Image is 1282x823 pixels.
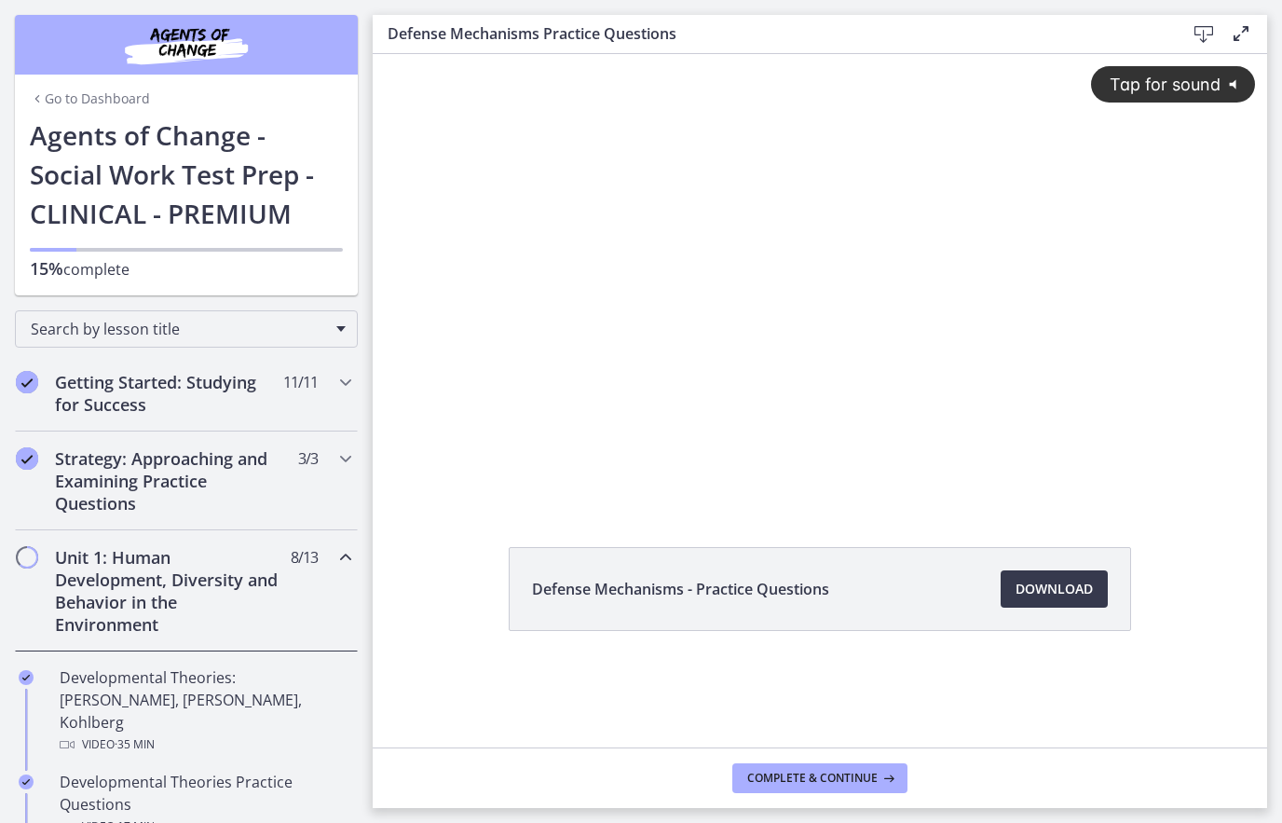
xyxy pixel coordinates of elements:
[115,734,155,756] span: · 35 min
[15,310,358,348] div: Search by lesson title
[60,666,350,756] div: Developmental Theories: [PERSON_NAME], [PERSON_NAME], Kohlberg
[16,447,38,470] i: Completed
[532,578,829,600] span: Defense Mechanisms - Practice Questions
[1001,570,1108,608] a: Download
[373,54,1267,504] iframe: Video Lesson
[55,447,282,514] h2: Strategy: Approaching and Examining Practice Questions
[19,670,34,685] i: Completed
[30,116,343,233] h1: Agents of Change - Social Work Test Prep - CLINICAL - PREMIUM
[55,546,282,636] h2: Unit 1: Human Development, Diversity and Behavior in the Environment
[30,257,343,281] p: complete
[747,771,878,786] span: Complete & continue
[31,319,327,339] span: Search by lesson title
[19,775,34,789] i: Completed
[30,89,150,108] a: Go to Dashboard
[283,371,318,393] span: 11 / 11
[75,22,298,67] img: Agents of Change
[16,371,38,393] i: Completed
[732,763,907,793] button: Complete & continue
[55,371,282,416] h2: Getting Started: Studying for Success
[30,257,63,280] span: 15%
[298,447,318,470] span: 3 / 3
[1016,578,1093,600] span: Download
[291,546,318,569] span: 8 / 13
[60,734,350,756] div: Video
[388,22,1155,45] h3: Defense Mechanisms Practice Questions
